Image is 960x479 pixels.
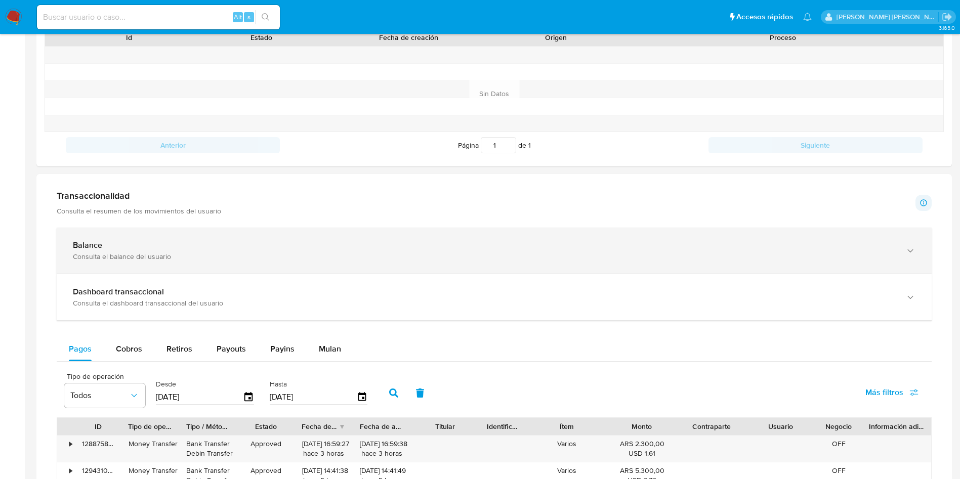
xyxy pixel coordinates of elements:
[458,137,531,153] span: Página de
[234,12,242,22] span: Alt
[708,137,923,153] button: Siguiente
[942,12,952,22] a: Salir
[528,140,531,150] span: 1
[335,32,483,42] div: Fecha de creación
[37,11,280,24] input: Buscar usuario o caso...
[255,10,276,24] button: search-icon
[837,12,939,22] p: sandra.helbardt@mercadolibre.com
[736,12,793,22] span: Accesos rápidos
[70,32,188,42] div: Id
[803,13,812,21] a: Notificaciones
[497,32,615,42] div: Origen
[939,24,955,32] span: 3.163.0
[630,32,936,42] div: Proceso
[247,12,251,22] span: s
[202,32,321,42] div: Estado
[66,137,280,153] button: Anterior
